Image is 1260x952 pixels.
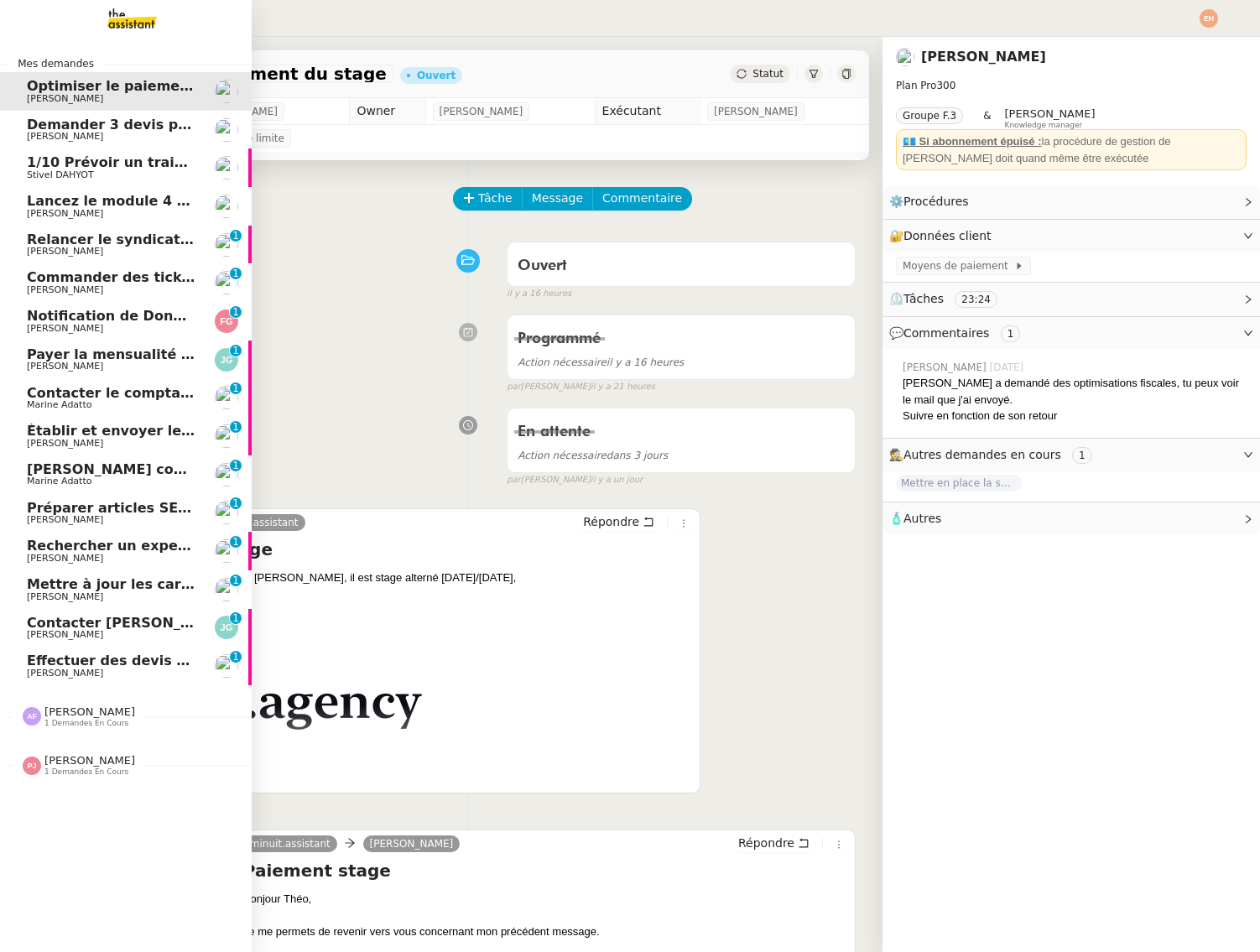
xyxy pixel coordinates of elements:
span: Commander des tickets restaurants [GEOGRAPHIC_DATA] - [DATE] [27,269,526,285]
span: [PERSON_NAME] [440,103,523,120]
div: Ouvert [417,70,456,81]
img: users%2FFyDJaacbjjQ453P8CnboQfy58ng1%2Favatar%2F303ecbdd-43bb-473f-a9a4-27a42b8f4fe3 [215,501,238,524]
div: ⚙️Procédures [883,185,1260,218]
img: svg [215,616,238,639]
p: 1 [232,345,239,360]
nz-badge-sup: 1 [230,382,242,394]
span: Commentaire [602,189,682,208]
span: [PERSON_NAME] [27,668,103,679]
p: 1 [232,460,239,475]
button: Tâche [453,187,523,211]
nz-badge-sup: 1 [230,345,242,356]
img: users%2FtFhOaBya8rNVU5KG7br7ns1BCvi2%2Favatar%2Faa8c47da-ee6c-4101-9e7d-730f2e64f978 [215,195,238,218]
span: Ouvert [518,258,567,273]
span: Établir et envoyer les contrats pour signature [27,423,374,439]
small: [PERSON_NAME] [507,380,655,394]
span: Autres demandes en cours [903,448,1061,461]
span: 🔐 [889,226,998,246]
span: minuit.assistant [250,838,331,850]
nz-tag: 23:24 [955,291,997,308]
span: Répondre [738,835,794,851]
div: Directeur d’agence [88,652,693,667]
div: Suivre en fonction de son retour [903,408,1247,424]
div: ⏲️Tâches 23:24 [883,283,1260,315]
span: Mettre en place la sortie de [GEOGRAPHIC_DATA] [896,475,1022,492]
img: users%2FxcSDjHYvjkh7Ays4vB9rOShue3j1%2Favatar%2Fc5852ac1-ab6d-4275-813a-2130981b2f82 [896,48,914,66]
img: users%2FtFhOaBya8rNVU5KG7br7ns1BCvi2%2Favatar%2Faa8c47da-ee6c-4101-9e7d-730f2e64f978 [215,271,238,294]
u: 💶 Si abonnement épuisé : [903,135,1042,148]
span: Préparer articles SEO pour le blog [27,500,285,516]
span: Action nécessaire [518,450,607,461]
span: Marine Adatto [27,476,91,486]
span: Marine Adatto [27,399,91,410]
span: Procédures [903,195,969,208]
nz-badge-sup: 1 [230,651,242,663]
div: Bonjour Théo﻿, [243,891,848,908]
span: 1 demandes en cours [44,719,128,728]
button: Commentaire [592,187,692,211]
span: [PERSON_NAME] [27,514,103,525]
span: Répondre [583,513,639,530]
img: users%2FKIcnt4T8hLMuMUUpHYCYQM06gPC2%2Favatar%2F1dbe3bdc-0f95-41bf-bf6e-fc84c6569aaf [215,156,238,179]
nz-badge-sup: 1 [230,460,242,471]
p: 1 [232,651,239,666]
a: [PERSON_NAME] [363,836,461,851]
span: 1/10 Prévoir un train aller-retour pour [GEOGRAPHIC_DATA] [27,154,477,170]
app-user-label: Knowledge manager [1005,107,1096,129]
span: [PERSON_NAME] [27,284,103,295]
span: Contacter le comptable de Wagmi Trends [27,385,339,401]
span: il y a 16 heures [507,287,571,301]
span: Mettre à jour les cartes pro BTP [27,576,268,592]
span: 1 demandes en cours [44,767,128,777]
span: Payer la mensualité France IX [27,346,252,362]
span: Demander 3 devis pour cloison ALU-VERRE [27,117,349,133]
span: Notification de Données légales [27,308,268,324]
nz-tag: 1 [1072,447,1092,464]
h4: Re: Paiement stage [88,538,693,561]
img: users%2F0v3yA2ZOZBYwPN7V38GNVTYjOQj1%2Favatar%2Fa58eb41e-cbb7-4128-9131-87038ae72dcb [215,578,238,601]
nz-badge-sup: 1 [230,306,242,318]
p: 1 [232,612,239,627]
img: users%2FXfyyET7EVVeRrXkGqiQKVZQheTn1%2Favatar%2F0c39fe2d-f819-48af-854a-cfaa4b21fef5 [215,424,238,448]
button: Répondre [577,512,660,531]
img: svg [1200,9,1218,28]
img: logoMinuitMail.png [88,683,424,731]
p: 1 [232,382,239,398]
img: svg [23,757,41,775]
span: [PERSON_NAME] [1005,107,1096,120]
span: [PERSON_NAME] [903,360,990,375]
p: 1 [232,497,239,512]
span: par [507,380,521,394]
span: 💬 [889,326,1027,340]
div: Je me permets de revenir vers vous concernant mon précédent message. [243,923,848,940]
span: Action nécessaire [518,356,607,368]
span: Lancez le module 4 de formation [27,193,274,209]
span: Plan Pro [896,80,936,91]
span: Effectuer des devis d'assurance [27,653,267,668]
nz-badge-sup: 1 [230,497,242,509]
span: Mes demandes [8,55,104,72]
span: ⏲️ [889,292,1012,305]
span: 🕵️ [889,448,1099,461]
div: 🔐Données client [883,220,1260,252]
nz-badge-sup: 1 [230,268,242,279]
td: Exécutant [595,98,700,125]
span: Stivel DAHYOT [27,169,94,180]
span: Message [532,189,583,208]
span: Programmé [518,331,601,346]
span: [PERSON_NAME] [44,754,135,767]
div: 💬Commentaires 1 [883,317,1260,350]
img: svg [23,707,41,726]
span: Knowledge manager [1005,121,1083,130]
span: Moyens de paiement [903,258,1014,274]
span: Données client [903,229,992,242]
td: Owner [350,98,425,125]
p: 1 [232,268,239,283]
div: 🧴Autres [883,502,1260,535]
p: 1 [232,421,239,436]
span: Rechercher un expert bâtiment pour estimation travaux [27,538,452,554]
div: [PERSON_NAME] a demandé des optimisations fiscales, tu peux voir le mail que j'ai envoyé. [903,375,1247,408]
span: En attente [518,424,591,440]
h4: Paiement stage [243,859,848,882]
span: [DATE] [990,360,1028,375]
